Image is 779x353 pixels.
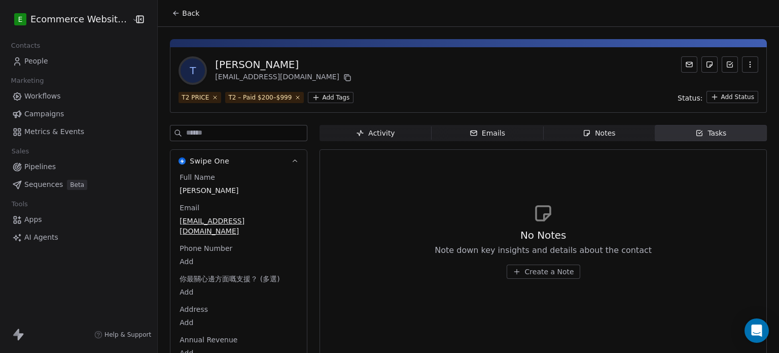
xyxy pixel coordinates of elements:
[507,265,580,279] button: Create a Note
[8,229,149,246] a: AI Agents
[182,93,209,102] div: T2 PRICE
[180,256,298,267] span: Add
[190,156,229,166] span: Swipe One
[24,179,63,190] span: Sequences
[182,8,199,18] span: Back
[8,53,149,70] a: People
[215,72,353,84] div: [EMAIL_ADDRESS][DOMAIN_NAME]
[181,58,205,83] span: T
[24,162,56,172] span: Pipelines
[8,106,149,122] a: Campaigns
[470,128,505,139] div: Emails
[435,244,652,256] span: Note down key insights and details about the contact
[520,228,566,242] span: No Notes
[678,93,702,103] span: Status:
[178,304,210,314] span: Address
[8,158,149,175] a: Pipelines
[8,88,149,105] a: Workflows
[178,172,217,182] span: Full Name
[215,57,353,72] div: [PERSON_NAME]
[180,317,298,328] span: Add
[180,287,298,297] span: Add
[24,56,48,67] span: People
[179,157,186,165] img: Swipe One
[180,185,298,196] span: [PERSON_NAME]
[7,38,45,53] span: Contacts
[8,176,149,193] a: SequencesBeta
[228,93,292,102] div: T2 – Paid $200–$999
[178,203,201,213] span: Email
[18,14,23,24] span: E
[166,4,205,22] button: Back
[7,73,48,88] span: Marketing
[24,214,42,225] span: Apps
[178,335,239,345] span: Annual Revenue
[8,123,149,140] a: Metrics & Events
[356,128,395,139] div: Activity
[178,243,234,253] span: Phone Number
[7,197,32,212] span: Tools
[30,13,129,26] span: Ecommerce Website Builder
[706,91,758,103] button: Add Status
[12,11,125,28] button: EEcommerce Website Builder
[178,274,281,284] span: 你最關心邊方面嘅支援？ (多選)
[24,232,58,243] span: AI Agents
[24,91,61,102] span: Workflows
[525,267,574,277] span: Create a Note
[308,92,353,103] button: Add Tags
[170,150,307,172] button: Swipe OneSwipe One
[104,331,151,339] span: Help & Support
[180,216,298,236] span: [EMAIL_ADDRESS][DOMAIN_NAME]
[583,128,615,139] div: Notes
[94,331,151,339] a: Help & Support
[8,211,149,228] a: Apps
[67,180,87,190] span: Beta
[745,318,769,343] div: Open Intercom Messenger
[7,144,33,159] span: Sales
[24,126,84,137] span: Metrics & Events
[24,109,64,119] span: Campaigns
